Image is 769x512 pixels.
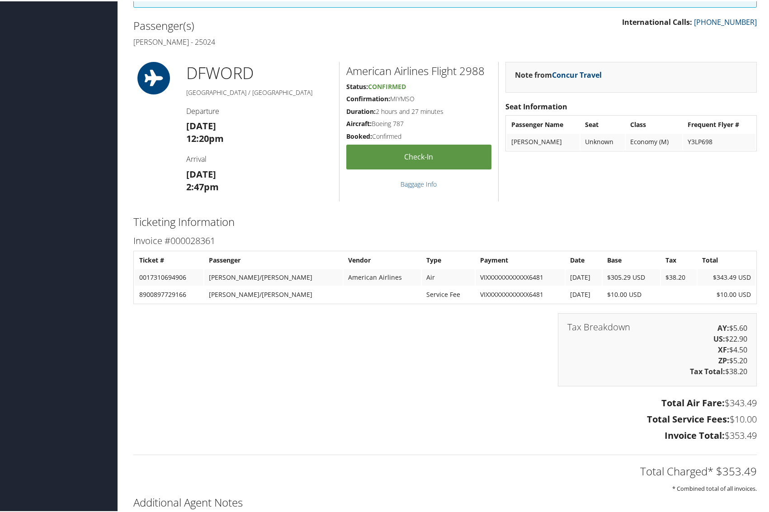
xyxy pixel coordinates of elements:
[694,16,757,26] a: [PHONE_NUMBER]
[344,268,421,284] td: American Airlines
[647,412,730,424] strong: Total Service Fees:
[133,428,757,441] h3: $353.49
[346,131,372,139] strong: Booked:
[344,251,421,267] th: Vendor
[661,268,697,284] td: $38.20
[204,285,343,301] td: [PERSON_NAME]/[PERSON_NAME]
[422,285,475,301] td: Service Fee
[346,118,491,127] h5: Boeing 787
[135,268,203,284] td: 0017310694906
[672,483,757,491] small: * Combined total of all invoices.
[603,268,660,284] td: $305.29 USD
[186,179,219,192] strong: 2:47pm
[713,333,725,343] strong: US:
[401,178,437,187] a: Baggage Info
[507,132,580,149] td: [PERSON_NAME]
[567,321,630,330] h3: Tax Breakdown
[186,87,332,96] h5: [GEOGRAPHIC_DATA] / [GEOGRAPHIC_DATA]
[665,428,725,440] strong: Invoice Total:
[186,153,332,163] h4: Arrival
[346,93,491,102] h5: MIYMSO
[346,118,372,127] strong: Aircraft:
[661,251,697,267] th: Tax
[566,251,602,267] th: Date
[507,115,580,132] th: Passenger Name
[626,132,682,149] td: Economy (M)
[690,365,725,375] strong: Tax Total:
[346,131,491,140] h5: Confirmed
[515,69,602,79] strong: Note from
[133,36,439,46] h4: [PERSON_NAME] - 25024
[566,285,602,301] td: [DATE]
[346,93,390,102] strong: Confirmation:
[346,81,368,89] strong: Status:
[135,251,203,267] th: Ticket #
[346,106,376,114] strong: Duration:
[626,115,682,132] th: Class
[476,268,565,284] td: VIXXXXXXXXXXXX6481
[133,462,757,478] h2: Total Charged* $353.49
[476,285,565,301] td: VIXXXXXXXXXXXX6481
[552,69,602,79] a: Concur Travel
[717,322,729,332] strong: AY:
[622,16,692,26] strong: International Calls:
[186,131,224,143] strong: 12:20pm
[133,17,439,32] h2: Passenger(s)
[346,62,491,77] h2: American Airlines Flight 2988
[204,268,343,284] td: [PERSON_NAME]/[PERSON_NAME]
[422,251,475,267] th: Type
[368,81,406,89] span: Confirmed
[698,285,755,301] td: $10.00 USD
[698,251,755,267] th: Total
[505,100,567,110] strong: Seat Information
[135,285,203,301] td: 8900897729166
[186,105,332,115] h4: Departure
[133,395,757,408] h3: $343.49
[566,268,602,284] td: [DATE]
[661,395,725,408] strong: Total Air Fare:
[718,354,729,364] strong: ZP:
[558,312,757,385] div: $5.60 $22.90 $4.50 $5.20 $38.20
[204,251,343,267] th: Passenger
[422,268,475,284] td: Air
[346,106,491,115] h5: 2 hours and 27 minutes
[133,493,757,509] h2: Additional Agent Notes
[718,343,729,353] strong: XF:
[186,118,216,131] strong: [DATE]
[476,251,565,267] th: Payment
[698,268,755,284] td: $343.49 USD
[133,412,757,424] h3: $10.00
[186,167,216,179] strong: [DATE]
[603,285,660,301] td: $10.00 USD
[133,233,757,246] h3: Invoice #000028361
[346,143,491,168] a: Check-in
[186,61,332,83] h1: DFW ORD
[683,132,755,149] td: Y3LP698
[580,115,625,132] th: Seat
[133,213,757,228] h2: Ticketing Information
[683,115,755,132] th: Frequent Flyer #
[580,132,625,149] td: Unknown
[603,251,660,267] th: Base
